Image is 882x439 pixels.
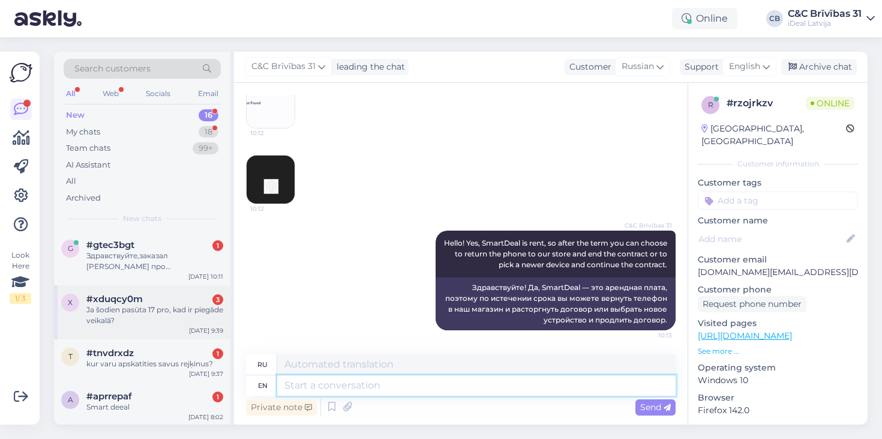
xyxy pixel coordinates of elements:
span: 10:13 [627,331,672,340]
div: 3 [212,294,223,305]
span: #tnvdrxdz [86,348,134,359]
span: C&C Brīvības 31 [251,60,316,73]
div: Здравствуйте! Да, SmartDeal — это арендная плата, поэтому по истечении срока вы можете вернуть те... [436,277,676,330]
span: #aprrepaf [86,391,132,402]
div: Look Here [10,250,31,304]
div: CB [766,10,783,27]
span: a [68,395,73,404]
div: Ja šodien pasūta 17 pro, kad ir piegāde veikalā? [86,304,223,326]
div: [DATE] 8:02 [188,413,223,422]
span: 10:12 [250,129,295,138]
div: All [66,175,76,187]
div: 18 [199,126,218,138]
span: Search customers [74,62,151,75]
span: #xduqcy0m [86,294,143,304]
div: 1 / 3 [10,293,31,304]
img: Attachment [247,156,295,204]
div: Здравствуйте,заказал [PERSON_NAME] про [PERSON_NAME] и к нему же заказал чехол но не обратил вним... [86,250,223,272]
div: All [64,86,77,101]
img: Askly Logo [10,61,32,84]
div: Smart deeal [86,402,223,413]
div: 99+ [193,142,218,154]
p: Windows 10 [698,374,858,387]
div: [GEOGRAPHIC_DATA], [GEOGRAPHIC_DATA] [701,123,846,148]
div: 16 [199,109,218,121]
div: iDeal Latvija [788,19,862,28]
div: kur varu apskatities savus rejķinus? [86,359,223,369]
div: AI Assistant [66,159,110,171]
p: Customer phone [698,283,858,296]
div: 1 [212,392,223,402]
input: Add a tag [698,192,858,210]
div: New [66,109,85,121]
span: x [68,298,73,307]
div: 1 [212,240,223,251]
div: Team chats [66,142,110,154]
input: Add name [698,232,844,246]
p: Firefox 142.0 [698,404,858,417]
span: Hello! Yes, SmartDeal is rent, so after the term you can choose to return the phone to our store ... [444,238,669,269]
div: Online [672,8,737,29]
div: Web [100,86,121,101]
a: C&C Brīvības 31iDeal Latvija [788,9,875,28]
div: Email [196,86,221,101]
p: Customer email [698,253,858,266]
span: 10:12 [250,204,295,213]
p: See more ... [698,346,858,357]
a: [URL][DOMAIN_NAME] [698,330,792,341]
div: [DATE] 9:39 [189,326,223,335]
div: Customer [565,61,611,73]
span: Online [806,97,854,110]
span: New chats [123,213,161,224]
p: Visited pages [698,317,858,330]
div: # rzojrkzv [727,96,806,111]
p: Customer tags [698,177,858,189]
p: Customer name [698,214,858,227]
div: Private note [246,399,317,416]
span: Send [640,402,671,413]
span: r [708,100,713,109]
div: 1 [212,348,223,359]
div: ru [257,354,268,375]
div: C&C Brīvības 31 [788,9,862,19]
span: C&C Brīvības 31 [625,221,672,230]
p: [DOMAIN_NAME][EMAIL_ADDRESS][DOMAIN_NAME] [698,266,858,279]
span: t [68,352,73,361]
div: [DATE] 9:37 [189,369,223,378]
div: My chats [66,126,100,138]
div: Archive chat [781,59,857,75]
span: g [68,244,73,253]
div: Support [680,61,719,73]
div: en [258,375,268,396]
span: English [729,60,760,73]
span: #gtec3bgt [86,240,134,250]
div: [DATE] 10:11 [188,272,223,281]
p: Operating system [698,362,858,374]
div: leading the chat [332,61,405,73]
span: Russian [622,60,654,73]
div: Archived [66,192,101,204]
div: Customer information [698,159,858,169]
p: Browser [698,392,858,404]
div: Request phone number [698,296,806,312]
div: Socials [143,86,173,101]
img: Attachment [247,80,295,128]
